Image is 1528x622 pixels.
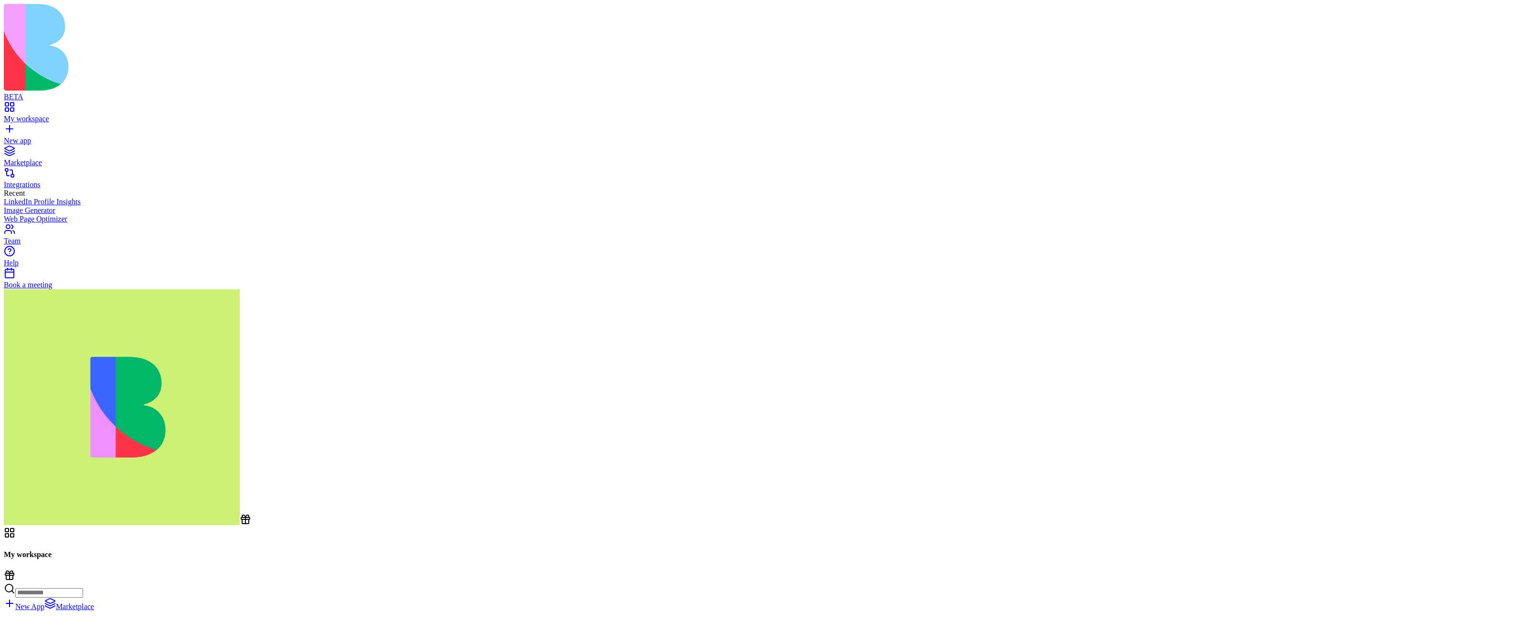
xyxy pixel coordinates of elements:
div: Book a meeting [4,281,1524,289]
a: Integrations [4,172,1524,189]
div: BETA [4,93,1524,101]
a: Help [4,250,1524,267]
a: Team [4,228,1524,245]
a: LinkedIn Profile Insights [4,198,1524,206]
div: Help [4,259,1524,267]
div: Team [4,237,1524,245]
img: WhatsApp_Image_2025-01-03_at_11.26.17_rubx1k.jpg [4,289,240,525]
a: Book a meeting [4,272,1524,289]
a: Marketplace [4,150,1524,167]
span: Recent [4,189,25,197]
a: Web Page Optimizer [4,215,1524,223]
a: BETA [4,84,1524,101]
div: Integrations [4,180,1524,189]
div: My workspace [4,115,1524,123]
img: logo [4,4,388,91]
a: New App [4,602,44,611]
div: New app [4,137,1524,145]
a: My workspace [4,106,1524,123]
a: Marketplace [44,602,94,611]
a: Image Generator [4,206,1524,215]
a: New app [4,128,1524,145]
h4: My workspace [4,550,1524,559]
div: Marketplace [4,158,1524,167]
